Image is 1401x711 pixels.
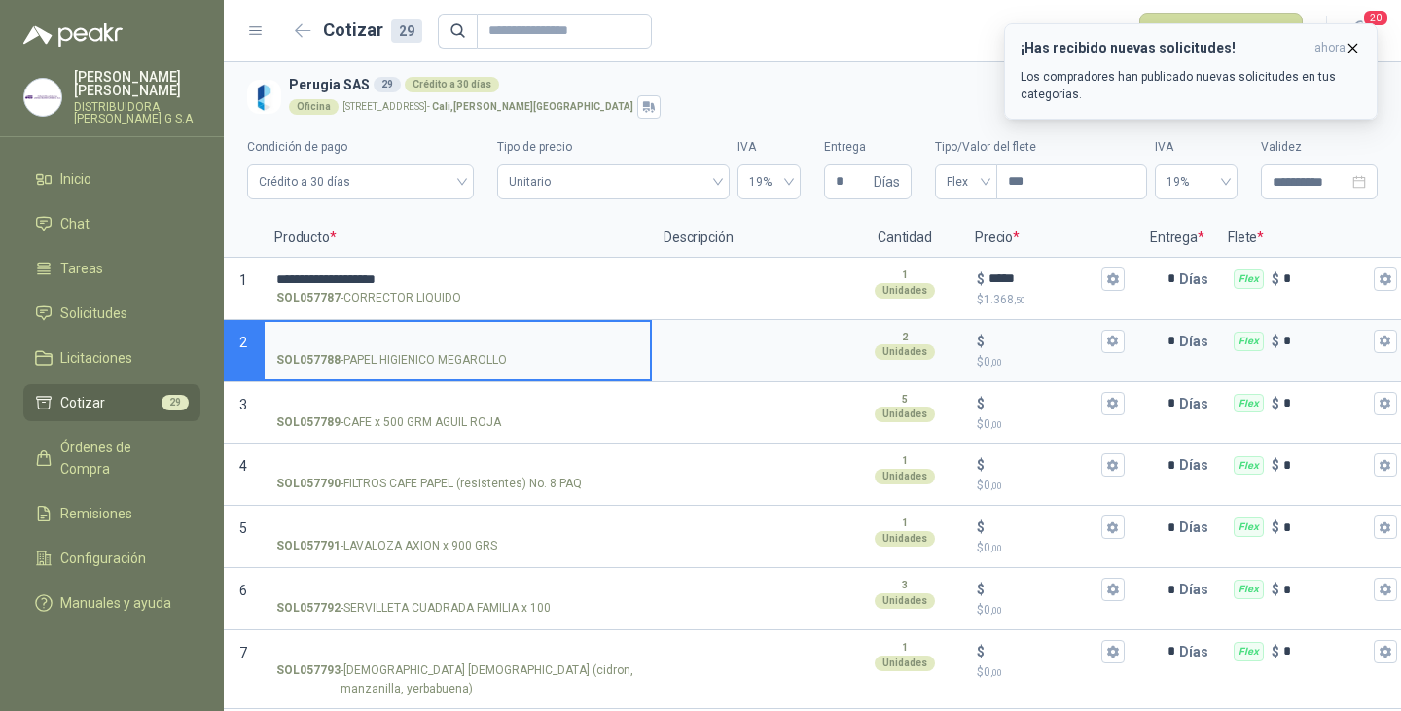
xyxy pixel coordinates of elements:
p: $ [1272,516,1279,538]
span: ,00 [990,480,1002,491]
a: Manuales y ayuda [23,585,200,622]
img: Logo peakr [23,23,123,47]
span: 3 [239,397,247,412]
p: Días [1179,508,1216,547]
p: Descripción [652,219,846,258]
span: 19% [749,167,789,196]
button: $$0,00 [1101,330,1125,353]
input: Flex $ [1283,520,1370,535]
span: ,00 [990,357,1002,368]
a: Licitaciones [23,339,200,376]
span: Flex [947,167,986,196]
span: 0 [984,541,1002,554]
input: $$0,00 [988,458,1097,473]
button: $$0,00 [1101,453,1125,477]
p: $ [1272,641,1279,662]
p: 2 [902,330,908,345]
strong: SOL057792 [276,599,341,618]
span: Remisiones [60,503,132,524]
label: Tipo de precio [497,138,729,157]
input: Flex $ [1283,271,1370,286]
h2: Cotizar [323,17,422,44]
span: Unitario [509,167,717,196]
input: Flex $ [1283,396,1370,410]
button: $$0,00 [1101,640,1125,663]
p: Producto [263,219,652,258]
p: $ [977,291,1125,309]
span: 0 [984,479,1002,492]
p: [PERSON_NAME] [PERSON_NAME] [74,70,200,97]
span: Configuración [60,548,146,569]
input: SOL057793-[DEMOGRAPHIC_DATA] [DEMOGRAPHIC_DATA] (cidron, manzanilla, yerbabuena) [276,645,638,659]
input: SOL057789-CAFE x 500 GRM AGUIL ROJA [276,397,638,411]
p: $ [977,539,1125,557]
input: SOL057791-LAVALOZA AXION x 900 GRS [276,520,638,535]
span: 0 [984,603,1002,617]
input: SOL057787-CORRECTOR LIQUIDO [276,272,638,287]
p: $ [977,601,1125,620]
p: - CAFE x 500 GRM AGUIL ROJA [276,413,501,432]
p: Cantidad [846,219,963,258]
span: 0 [984,665,1002,679]
h3: ¡Has recibido nuevas solicitudes! [1021,40,1307,56]
span: ,00 [990,543,1002,553]
div: Unidades [875,344,935,360]
span: 7 [239,645,247,660]
span: ,50 [1014,295,1025,305]
p: $ [977,353,1125,372]
button: Flex $ [1374,453,1397,477]
div: Unidades [875,407,935,422]
img: Company Logo [247,80,281,114]
span: Días [874,165,900,198]
p: [STREET_ADDRESS] - [342,102,633,112]
span: 4 [239,458,247,474]
input: $$0,00 [988,396,1097,410]
div: Flex [1234,332,1264,351]
div: Unidades [875,469,935,484]
p: 1 [902,453,908,469]
p: $ [977,663,1125,682]
a: Solicitudes [23,295,200,332]
span: ,00 [990,667,1002,678]
label: IVA [737,138,801,157]
div: Flex [1234,456,1264,476]
span: Licitaciones [60,347,132,369]
label: IVA [1155,138,1238,157]
p: Días [1179,322,1216,361]
div: Flex [1234,269,1264,289]
input: SOL057792-SERVILLETA CUADRADA FAMILIA x 100 [276,583,638,597]
strong: SOL057791 [276,537,341,555]
div: Flex [1234,580,1264,599]
input: $$0,00 [988,644,1097,658]
button: Flex $ [1374,330,1397,353]
a: Configuración [23,540,200,577]
label: Validez [1261,138,1378,157]
span: 1 [239,272,247,288]
div: Oficina [289,99,339,115]
div: Flex [1234,642,1264,661]
input: SOL057790-FILTROS CAFE PAPEL (resistentes) No. 8 PAQ [276,458,638,473]
span: Órdenes de Compra [60,437,182,480]
p: Días [1179,384,1216,423]
input: Flex $ [1283,334,1370,348]
p: 1 [902,640,908,656]
p: $ [1272,331,1279,352]
p: $ [977,415,1125,434]
label: Entrega [824,138,912,157]
a: Inicio [23,160,200,197]
p: $ [1272,393,1279,414]
span: Manuales y ayuda [60,592,171,614]
div: 29 [391,19,422,43]
p: $ [977,516,985,538]
p: - LAVALOZA AXION x 900 GRS [276,537,497,555]
a: Tareas [23,250,200,287]
span: 1.368 [984,293,1025,306]
button: $$0,00 [1101,515,1125,539]
p: Días [1179,260,1216,299]
input: $$0,00 [988,520,1097,535]
span: ahora [1314,40,1346,56]
span: Chat [60,213,90,234]
p: Días [1179,570,1216,609]
div: Unidades [875,656,935,671]
strong: SOL057789 [276,413,341,432]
